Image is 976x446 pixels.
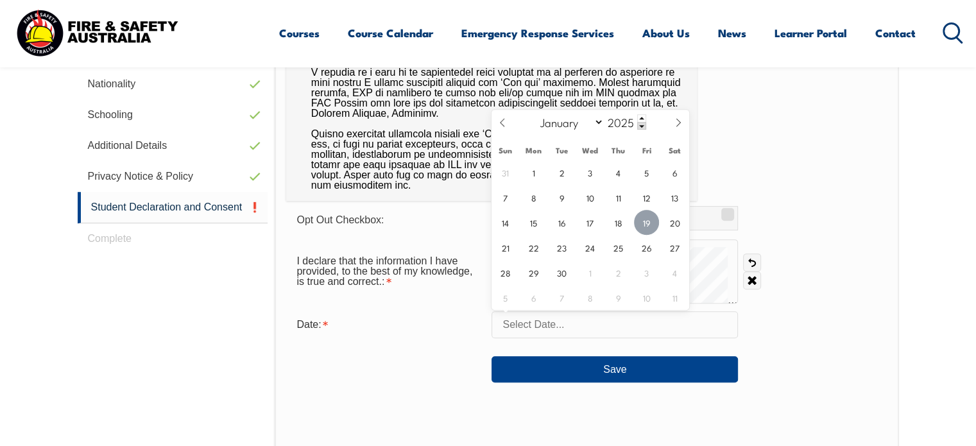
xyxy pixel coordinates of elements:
span: Wed [576,146,604,155]
span: September 9, 2025 [549,185,574,210]
span: Mon [520,146,548,155]
a: Learner Portal [775,16,847,50]
span: September 7, 2025 [493,185,518,210]
span: October 4, 2025 [662,260,687,285]
a: Courses [279,16,320,50]
select: Month [534,114,604,130]
span: September 23, 2025 [549,235,574,260]
a: Course Calendar [348,16,433,50]
a: Nationality [78,69,268,99]
span: September 13, 2025 [662,185,687,210]
input: Year [604,114,646,130]
a: Contact [875,16,916,50]
span: Sat [661,146,689,155]
span: October 8, 2025 [578,285,603,310]
span: September 19, 2025 [634,210,659,235]
span: September 1, 2025 [521,160,546,185]
span: September 17, 2025 [578,210,603,235]
a: Clear [743,271,761,289]
a: Undo [743,253,761,271]
span: September 3, 2025 [578,160,603,185]
div: Date is required. [286,313,492,337]
span: September 14, 2025 [493,210,518,235]
span: September 29, 2025 [521,260,546,285]
div: I declare that the information I have provided, to the best of my knowledge, is true and correct.... [286,249,492,294]
span: October 10, 2025 [634,285,659,310]
span: October 5, 2025 [493,285,518,310]
span: September 2, 2025 [549,160,574,185]
span: October 1, 2025 [578,260,603,285]
span: October 2, 2025 [606,260,631,285]
span: Fri [633,146,661,155]
a: Additional Details [78,130,268,161]
span: Sun [492,146,520,155]
span: September 21, 2025 [493,235,518,260]
span: September 11, 2025 [606,185,631,210]
span: September 12, 2025 [634,185,659,210]
span: October 7, 2025 [549,285,574,310]
input: Select Date... [492,311,738,338]
span: October 11, 2025 [662,285,687,310]
span: September 5, 2025 [634,160,659,185]
span: September 28, 2025 [493,260,518,285]
span: September 16, 2025 [549,210,574,235]
a: Schooling [78,99,268,130]
a: Emergency Response Services [461,16,614,50]
span: September 20, 2025 [662,210,687,235]
span: September 4, 2025 [606,160,631,185]
span: September 10, 2025 [578,185,603,210]
a: About Us [642,16,690,50]
button: Save [492,356,738,382]
a: News [718,16,746,50]
span: September 22, 2025 [521,235,546,260]
span: September 6, 2025 [662,160,687,185]
span: Thu [604,146,633,155]
span: September 27, 2025 [662,235,687,260]
span: September 8, 2025 [521,185,546,210]
span: October 6, 2025 [521,285,546,310]
span: September 24, 2025 [578,235,603,260]
a: Privacy Notice & Policy [78,161,268,192]
span: October 3, 2025 [634,260,659,285]
span: September 30, 2025 [549,260,574,285]
span: August 31, 2025 [493,160,518,185]
span: Opt Out Checkbox: [296,214,384,225]
span: September 18, 2025 [606,210,631,235]
a: Student Declaration and Consent [78,192,268,223]
span: October 9, 2025 [606,285,631,310]
span: September 26, 2025 [634,235,659,260]
span: September 25, 2025 [606,235,631,260]
span: September 15, 2025 [521,210,546,235]
span: Tue [548,146,576,155]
